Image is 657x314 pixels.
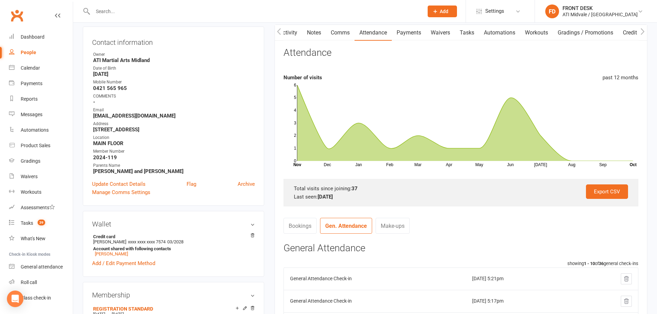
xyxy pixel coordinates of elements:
span: Add [440,9,448,14]
a: Dashboard [9,29,73,45]
div: Total visits since joining: [294,184,628,193]
div: Member Number [93,148,255,155]
strong: [EMAIL_ADDRESS][DOMAIN_NAME] [93,113,255,119]
a: Export CSV [586,184,628,199]
div: Messages [21,112,42,117]
div: Date of Birth [93,65,255,72]
a: Tasks 39 [9,215,73,231]
div: Last seen: [294,193,628,201]
a: Manage Comms Settings [92,188,150,196]
strong: 1 - 10 [584,261,595,266]
td: General Attendance Check-in [284,290,466,312]
a: Attendance [355,25,392,41]
a: Activity [275,25,302,41]
small: showing of general check-ins [567,261,638,266]
span: 03/2028 [167,239,183,244]
a: What's New [9,231,73,246]
strong: - [93,99,255,105]
div: Payments [21,81,42,86]
strong: [DATE] [93,71,255,77]
strong: [DATE] [318,194,333,200]
div: People [21,50,36,55]
input: Search... [91,7,419,16]
a: Payments [9,76,73,91]
h3: Contact information [92,36,255,46]
div: Assessments [21,205,55,210]
div: Open Intercom Messenger [7,291,23,307]
a: Gradings [9,153,73,169]
a: Make-ups [376,218,410,234]
a: Comms [326,25,355,41]
a: Update Contact Details [92,180,146,188]
div: Location [93,134,255,141]
div: Parents Name [93,162,255,169]
a: Automations [9,122,73,138]
a: Workouts [9,184,73,200]
strong: ATI Martial Arts Midland [93,57,255,63]
strong: 37 [351,185,358,192]
div: ATI Midvale / [GEOGRAPHIC_DATA] [563,11,638,18]
h3: Wallet [92,220,255,228]
a: Assessments [9,200,73,215]
a: People [9,45,73,60]
strong: Credit card [93,234,251,239]
div: Calendar [21,65,40,71]
a: Gradings / Promotions [553,25,618,41]
span: Settings [485,3,504,19]
h3: Membership [92,291,255,299]
div: Roll call [21,280,37,285]
div: Tasks [21,220,33,226]
div: Mobile Number [93,79,255,85]
div: past 12 months [603,73,638,82]
a: Bookings [283,218,317,234]
td: [DATE] 5:17pm [466,290,580,312]
strong: 0421 565 965 [93,85,255,91]
div: COMMENTS [93,93,255,100]
strong: 2024-119 [93,154,255,161]
td: [DATE] 5:21pm [466,267,580,290]
a: Waivers [9,169,73,184]
a: Automations [479,25,520,41]
div: FRONT DESK [563,5,638,11]
a: Add / Edit Payment Method [92,259,155,267]
div: Address [93,121,255,127]
a: REGISTRATION STANDARD [93,306,153,312]
div: Automations [21,127,49,133]
div: Email [93,107,255,113]
a: Gen. Attendance [320,218,372,234]
h3: General Attendance [283,243,638,254]
div: Workouts [21,189,41,195]
a: Calendar [9,60,73,76]
strong: 36 [599,261,604,266]
strong: MAIN FLOOR [93,140,255,146]
strong: Number of visits [283,74,322,81]
a: Payments [392,25,426,41]
a: [PERSON_NAME] [95,251,128,256]
div: Product Sales [21,143,50,148]
div: Waivers [21,174,38,179]
a: Notes [302,25,326,41]
a: Class kiosk mode [9,290,73,306]
div: What's New [21,236,46,241]
a: General attendance kiosk mode [9,259,73,275]
a: Flag [187,180,196,188]
a: Clubworx [8,7,26,24]
div: Owner [93,51,255,58]
a: Messages [9,107,73,122]
a: Waivers [426,25,455,41]
strong: Account shared with following contacts [93,246,251,251]
td: General Attendance Check-in [284,267,466,290]
h3: Attendance [283,48,331,58]
strong: [STREET_ADDRESS] [93,126,255,133]
a: Archive [238,180,255,188]
button: Add [428,6,457,17]
li: [PERSON_NAME] [92,233,255,257]
span: xxxx xxxx xxxx 7574 [128,239,166,244]
strong: [PERSON_NAME] and [PERSON_NAME] [93,168,255,174]
a: Roll call [9,275,73,290]
a: Tasks [455,25,479,41]
a: Workouts [520,25,553,41]
a: Product Sales [9,138,73,153]
div: Gradings [21,158,40,164]
a: Reports [9,91,73,107]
